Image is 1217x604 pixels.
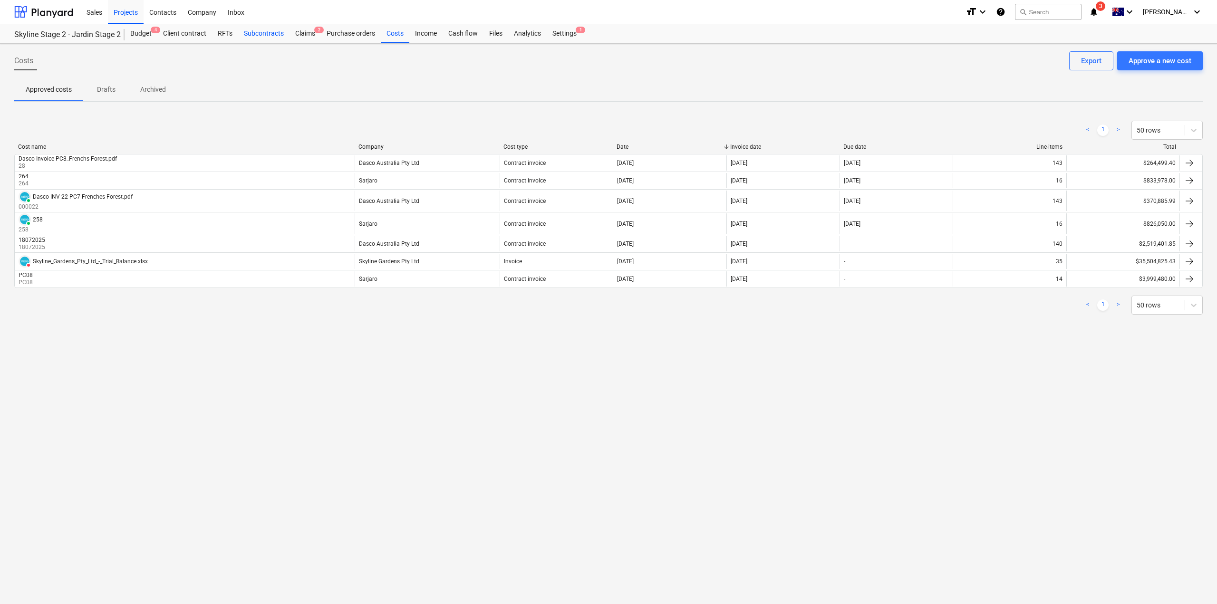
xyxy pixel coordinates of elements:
[844,240,845,247] div: -
[19,162,119,170] p: 28
[617,160,634,166] div: [DATE]
[19,173,29,180] div: 264
[321,24,381,43] a: Purchase orders
[617,198,634,204] div: [DATE]
[359,198,419,204] div: Dasco Australia Pty Ltd
[125,24,157,43] a: Budget4
[381,24,409,43] div: Costs
[730,144,836,150] div: Invoice date
[731,276,747,282] div: [DATE]
[33,193,133,200] div: Dasco INV-22 PC7 Frenches Forest.pdf
[966,6,977,18] i: format_size
[1117,51,1203,70] button: Approve a new cost
[1056,258,1062,265] div: 35
[18,144,351,150] div: Cost name
[19,243,47,251] p: 18072025
[617,240,634,247] div: [DATE]
[26,85,72,95] p: Approved costs
[359,240,419,247] div: Dasco Australia Pty Ltd
[617,144,723,150] div: Date
[20,257,29,266] img: xero.svg
[731,258,747,265] div: [DATE]
[1015,4,1082,20] button: Search
[504,177,546,184] div: Contract invoice
[547,24,582,43] div: Settings
[212,24,238,43] a: RFTs
[844,160,860,166] div: [DATE]
[844,177,860,184] div: [DATE]
[19,255,31,268] div: Invoice has been synced with Xero and its status is currently DELETED
[1056,276,1062,282] div: 14
[314,27,324,33] span: 2
[504,160,546,166] div: Contract invoice
[844,198,860,204] div: [DATE]
[844,276,845,282] div: -
[504,258,522,265] div: Invoice
[1096,1,1105,11] span: 3
[409,24,443,43] a: Income
[14,55,33,67] span: Costs
[1112,299,1124,311] a: Next page
[359,276,377,282] div: Sarjaro
[576,27,585,33] span: 1
[151,27,160,33] span: 4
[20,192,29,201] img: xero.svg
[1066,254,1179,269] div: $35,504,825.43
[977,6,988,18] i: keyboard_arrow_down
[1191,6,1203,18] i: keyboard_arrow_down
[19,191,31,203] div: Invoice has been synced with Xero and its status is currently PAID
[19,272,33,278] div: PC08
[617,258,634,265] div: [DATE]
[508,24,547,43] div: Analytics
[1169,558,1217,604] div: Chat Widget
[443,24,483,43] a: Cash flow
[1070,144,1176,150] div: Total
[844,221,860,227] div: [DATE]
[504,221,546,227] div: Contract invoice
[1066,236,1179,251] div: $2,519,401.85
[19,180,30,188] p: 264
[1053,240,1062,247] div: 140
[1066,191,1179,211] div: $370,885.99
[33,258,148,265] div: Skyline_Gardens_Pty_Ltd_-_Trial_Balance.xlsx
[957,144,1063,150] div: Line-items
[1097,125,1109,136] a: Page 1 is your current page
[125,24,157,43] div: Budget
[1066,155,1179,171] div: $264,499.40
[1082,125,1093,136] a: Previous page
[157,24,212,43] a: Client contract
[1081,55,1101,67] div: Export
[483,24,508,43] a: Files
[359,258,419,265] div: Skyline Gardens Pty Ltd
[1066,271,1179,287] div: $3,999,480.00
[14,30,113,40] div: Skyline Stage 2 - Jardin Stage 2
[1097,299,1109,311] a: Page 1 is your current page
[996,6,1005,18] i: Knowledge base
[238,24,290,43] div: Subcontracts
[844,258,845,265] div: -
[731,177,747,184] div: [DATE]
[731,160,747,166] div: [DATE]
[504,198,546,204] div: Contract invoice
[290,24,321,43] a: Claims2
[731,221,747,227] div: [DATE]
[359,160,419,166] div: Dasco Australia Pty Ltd
[843,144,949,150] div: Due date
[19,155,117,162] div: Dasco Invoice PC8_Frenchs Forest.pdf
[290,24,321,43] div: Claims
[19,278,35,287] p: PC08
[1019,8,1027,16] span: search
[617,221,634,227] div: [DATE]
[1053,160,1062,166] div: 143
[504,240,546,247] div: Contract invoice
[1066,173,1179,188] div: $833,978.00
[1129,55,1191,67] div: Approve a new cost
[503,144,609,150] div: Cost type
[1056,221,1062,227] div: 16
